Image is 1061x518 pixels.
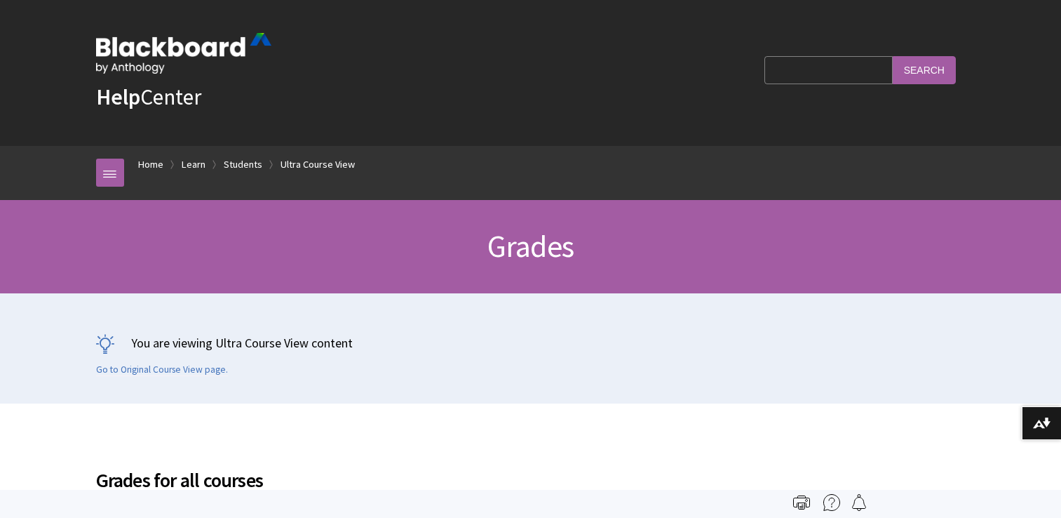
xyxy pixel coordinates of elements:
img: Print [793,494,810,511]
img: Follow this page [851,494,867,511]
a: Go to Original Course View page. [96,364,228,376]
span: Grades for all courses [96,465,966,495]
p: You are viewing Ultra Course View content [96,334,966,352]
img: More help [823,494,840,511]
strong: Help [96,83,140,111]
a: Students [224,156,262,173]
a: Ultra Course View [281,156,355,173]
a: Home [138,156,163,173]
span: Grades [487,227,574,265]
a: Learn [182,156,205,173]
a: HelpCenter [96,83,201,111]
input: Search [893,56,956,84]
img: Blackboard by Anthology [96,33,271,74]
